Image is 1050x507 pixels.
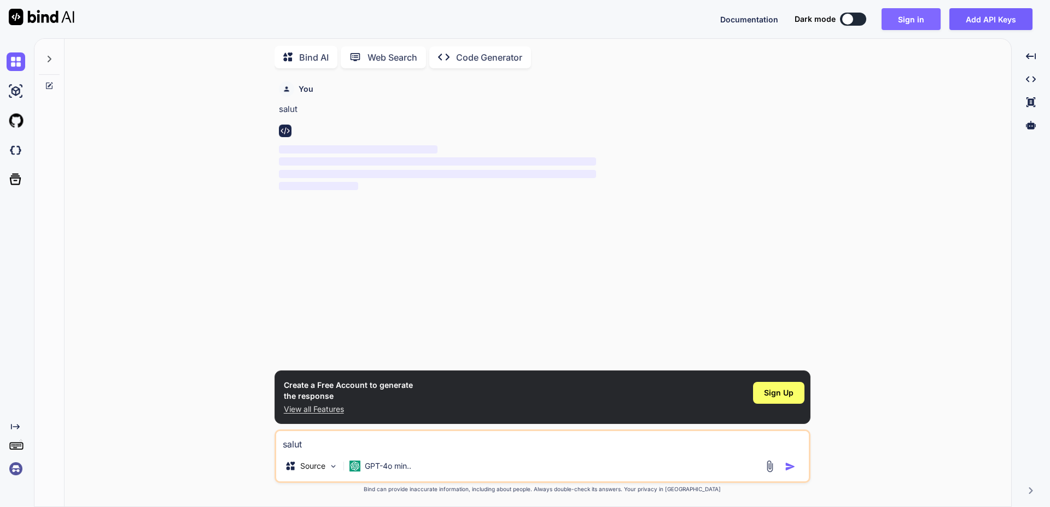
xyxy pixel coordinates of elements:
[7,459,25,478] img: signin
[284,404,413,415] p: View all Features
[279,182,358,190] span: ‌
[720,14,778,25] button: Documentation
[720,15,778,24] span: Documentation
[7,82,25,101] img: ai-studio
[7,111,25,130] img: githubLight
[367,51,417,64] p: Web Search
[279,170,597,178] span: ‌
[456,51,522,64] p: Code Generator
[795,14,836,25] span: Dark mode
[329,462,338,471] img: Pick Models
[882,8,941,30] button: Sign in
[7,52,25,71] img: chat
[284,380,413,402] h1: Create a Free Account to generate the response
[365,461,411,471] p: GPT-4o min..
[299,84,313,95] h6: You
[763,460,776,473] img: attachment
[9,9,74,25] img: Bind AI
[275,485,810,493] p: Bind can provide inaccurate information, including about people. Always double-check its answers....
[279,157,597,166] span: ‌
[7,141,25,160] img: darkCloudIdeIcon
[279,145,437,154] span: ‌
[300,461,325,471] p: Source
[949,8,1032,30] button: Add API Keys
[279,103,808,116] p: salut
[785,461,796,472] img: icon
[349,461,360,471] img: GPT-4o mini
[764,387,794,398] span: Sign Up
[299,51,329,64] p: Bind AI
